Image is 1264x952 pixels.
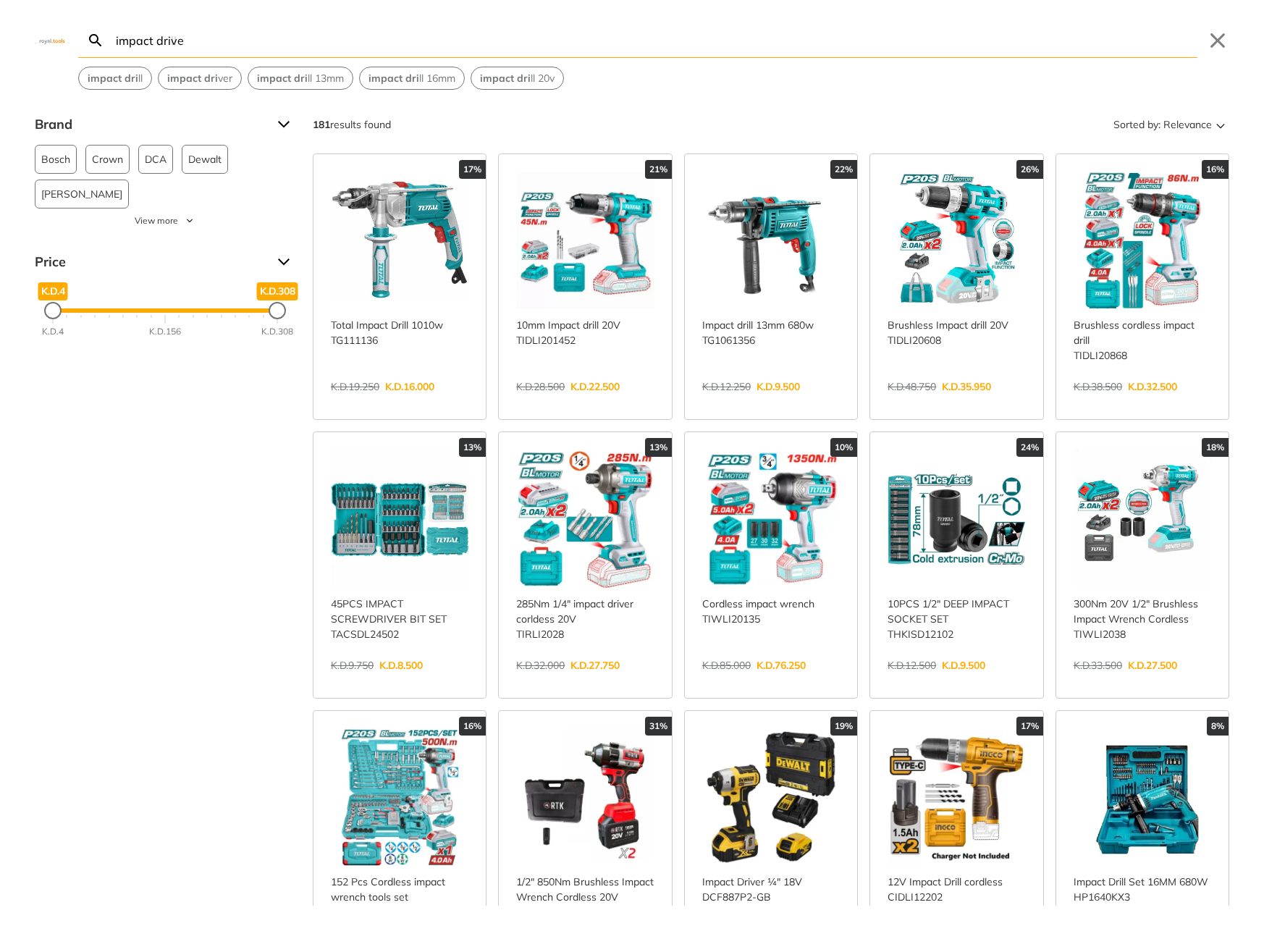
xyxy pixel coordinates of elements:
[313,113,391,136] div: results found
[257,72,308,85] strong: impact dri
[79,67,151,89] button: Select suggestion: impact drill
[35,180,129,208] button: [PERSON_NAME]
[1207,717,1229,736] div: 8%
[138,145,173,174] button: DCA
[87,32,104,49] svg: Search
[459,160,486,179] div: 17%
[135,214,178,227] span: View more
[145,146,167,173] span: DCA
[248,67,353,89] button: Select suggestion: impact drill 13mm
[41,180,122,208] span: [PERSON_NAME]
[85,145,130,174] button: Crown
[360,67,464,89] button: Select suggestion: impact drill 16mm
[35,113,266,136] span: Brand
[368,72,419,85] strong: impact dri
[459,717,486,736] div: 16%
[1212,116,1229,133] svg: Sort
[35,214,295,227] button: View more
[88,72,138,85] strong: impact dri
[1202,438,1229,457] div: 18%
[92,146,123,173] span: Crown
[149,325,181,338] div: K.D.156
[257,71,344,86] span: ll 13mm
[830,438,857,457] div: 10%
[88,71,143,86] span: ll
[480,71,555,86] span: ll 20v
[645,717,672,736] div: 31%
[269,302,286,319] div: Maximum Price
[313,118,330,131] strong: 181
[167,72,218,85] strong: impact dri
[480,72,531,85] strong: impact dri
[41,146,70,173] span: Bosch
[1202,160,1229,179] div: 16%
[248,67,353,90] div: Suggestion: impact drill 13mm
[159,67,241,89] button: Select suggestion: impact driver
[1163,113,1212,136] span: Relevance
[167,71,232,86] span: ver
[1016,160,1043,179] div: 26%
[830,160,857,179] div: 22%
[359,67,465,90] div: Suggestion: impact drill 16mm
[158,67,242,90] div: Suggestion: impact driver
[471,67,564,90] div: Suggestion: impact drill 20v
[78,67,152,90] div: Suggestion: impact drill
[35,145,77,174] button: Bosch
[830,717,857,736] div: 19%
[471,67,563,89] button: Select suggestion: impact drill 20v
[1206,29,1229,52] button: Close
[188,146,222,173] span: Dewalt
[261,325,293,338] div: K.D.308
[1016,438,1043,457] div: 24%
[459,438,486,457] div: 13%
[1111,113,1229,136] button: Sorted by:Relevance Sort
[1016,717,1043,736] div: 17%
[182,145,228,174] button: Dewalt
[368,71,455,86] span: ll 16mm
[42,325,64,338] div: K.D.4
[35,250,266,274] span: Price
[645,160,672,179] div: 21%
[44,302,62,319] div: Minimum Price
[35,37,69,43] img: Close
[645,438,672,457] div: 13%
[113,23,1197,57] input: Search…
